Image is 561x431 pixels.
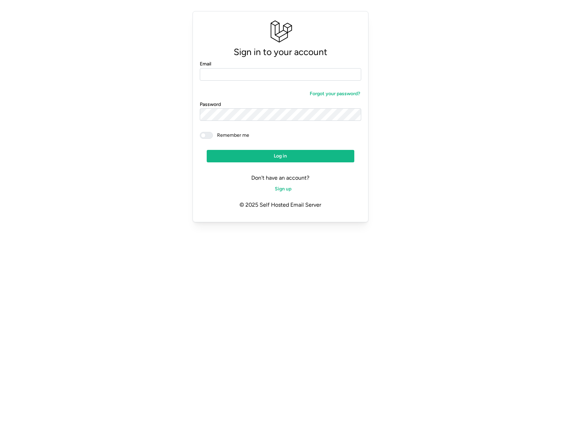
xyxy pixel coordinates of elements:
[200,101,221,108] label: Password
[207,150,354,162] button: Log in
[303,88,361,100] a: Forgot your password?
[275,183,291,195] span: Sign up
[200,45,361,60] p: Sign in to your account
[200,60,211,68] label: Email
[268,183,292,195] a: Sign up
[274,150,287,162] span: Log in
[310,88,360,100] span: Forgot your password?
[200,173,361,182] p: Don't have an account?
[200,195,361,215] p: © 2025 Self Hosted Email Server
[213,132,249,139] span: Remember me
